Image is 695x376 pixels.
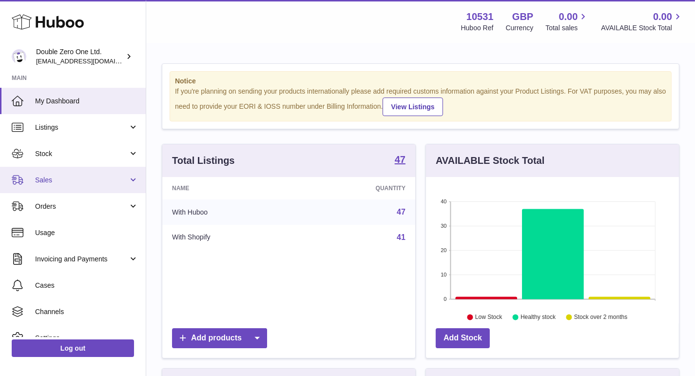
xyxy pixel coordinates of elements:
td: With Huboo [162,199,299,225]
text: Healthy stock [521,314,556,320]
text: 0 [444,296,446,302]
th: Quantity [299,177,415,199]
a: Add Stock [436,328,490,348]
span: Invoicing and Payments [35,255,128,264]
span: 0.00 [653,10,672,23]
span: Settings [35,334,138,343]
text: 20 [441,247,446,253]
a: Add products [172,328,267,348]
text: 30 [441,223,446,229]
strong: Notice [175,77,666,86]
h3: Total Listings [172,154,235,167]
strong: GBP [512,10,533,23]
text: Stock over 2 months [574,314,627,320]
span: Orders [35,202,128,211]
div: Double Zero One Ltd. [36,47,124,66]
a: 41 [397,233,405,241]
a: 0.00 Total sales [545,10,589,33]
a: 47 [395,155,405,166]
strong: 10531 [466,10,494,23]
span: Stock [35,149,128,158]
text: 10 [441,272,446,277]
span: Channels [35,307,138,317]
span: Sales [35,176,128,185]
span: 0.00 [559,10,578,23]
span: Total sales [545,23,589,33]
a: 0.00 AVAILABLE Stock Total [601,10,683,33]
span: AVAILABLE Stock Total [601,23,683,33]
div: Currency [506,23,534,33]
div: If you're planning on sending your products internationally please add required customs informati... [175,87,666,116]
span: Usage [35,228,138,237]
h3: AVAILABLE Stock Total [436,154,544,167]
text: 40 [441,198,446,204]
strong: 47 [395,155,405,164]
img: hello@001skincare.com [12,49,26,64]
span: Cases [35,281,138,290]
text: Low Stock [475,314,502,320]
a: View Listings [383,98,443,116]
span: [EMAIL_ADDRESS][DOMAIN_NAME] [36,57,143,65]
td: With Shopify [162,225,299,250]
span: Listings [35,123,128,132]
span: My Dashboard [35,97,138,106]
a: 47 [397,208,405,216]
th: Name [162,177,299,199]
div: Huboo Ref [461,23,494,33]
a: Log out [12,339,134,357]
